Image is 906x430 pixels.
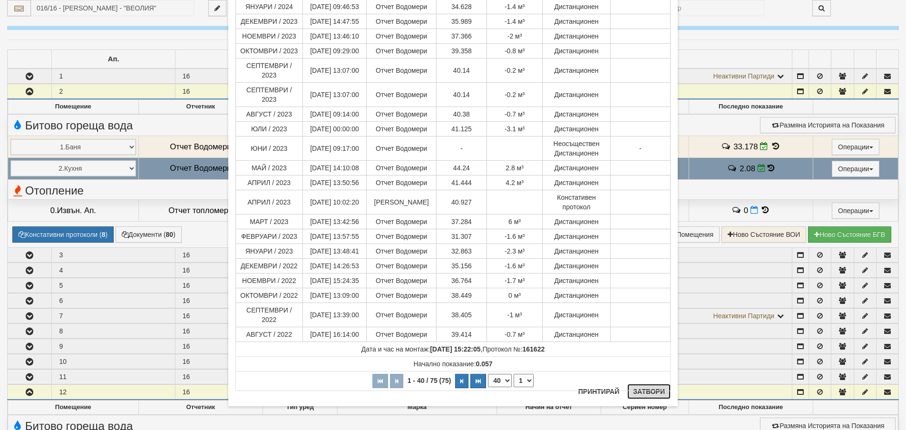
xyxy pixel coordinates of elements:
[236,259,303,274] td: ДЕКЕМВРИ / 2022
[470,374,486,388] button: Последна страница
[451,331,472,338] span: 39.414
[367,107,437,122] td: Отчет Водомери
[367,288,437,303] td: Отчет Водомери
[505,277,525,284] span: -1.7 м³
[236,176,303,190] td: АПРИЛ / 2023
[430,345,480,353] strong: [DATE] 15:22:05
[367,176,437,190] td: Отчет Водомери
[505,18,525,25] span: -1.4 м³
[367,327,437,342] td: Отчет Водомери
[453,110,470,118] span: 40.38
[451,32,472,40] span: 37.366
[302,44,367,59] td: [DATE] 09:29:00
[236,303,303,327] td: СЕПТЕМВРИ / 2022
[460,145,463,152] span: -
[543,107,611,122] td: Дистанционен
[302,14,367,29] td: [DATE] 14:47:55
[367,29,437,44] td: Отчет Водомери
[451,247,472,255] span: 32.863
[236,288,303,303] td: ОКТОМВРИ / 2022
[302,176,367,190] td: [DATE] 13:50:56
[505,233,525,240] span: -1.6 м³
[451,47,472,55] span: 39.358
[543,14,611,29] td: Дистанционен
[302,215,367,229] td: [DATE] 13:42:56
[367,259,437,274] td: Отчет Водомери
[236,59,303,83] td: СЕПТЕМВРИ / 2023
[455,374,468,388] button: Следваща страница
[367,161,437,176] td: Отчет Водомери
[451,292,472,299] span: 38.449
[543,59,611,83] td: Дистанционен
[236,122,303,137] td: ЮЛИ / 2023
[367,137,437,161] td: Отчет Водомери
[302,122,367,137] td: [DATE] 00:00:00
[506,164,524,172] span: 2.8 м³
[451,311,472,319] span: 38.405
[236,137,303,161] td: ЮНИ / 2023
[367,14,437,29] td: Отчет Водомери
[451,179,472,186] span: 41.444
[543,244,611,259] td: Дистанционен
[390,374,403,388] button: Предишна страница
[302,259,367,274] td: [DATE] 14:26:53
[453,164,470,172] span: 44.24
[367,122,437,137] td: Отчет Водомери
[302,29,367,44] td: [DATE] 13:46:10
[523,345,545,353] strong: 161622
[236,14,303,29] td: ДЕКЕМВРИ / 2023
[413,360,492,368] span: Начално показание:
[451,198,472,206] span: 40.927
[508,292,521,299] span: 0 м³
[451,18,472,25] span: 35.989
[543,190,611,215] td: Констативен протокол
[236,83,303,107] td: СЕПТЕМВРИ / 2023
[302,229,367,244] td: [DATE] 13:57:55
[236,215,303,229] td: МАРТ / 2023
[505,110,525,118] span: -0.7 м³
[367,83,437,107] td: Отчет Водомери
[372,374,388,388] button: Първа страница
[543,83,611,107] td: Дистанционен
[302,303,367,327] td: [DATE] 13:39:00
[451,233,472,240] span: 31.307
[302,161,367,176] td: [DATE] 14:10:08
[302,327,367,342] td: [DATE] 16:14:00
[236,342,671,357] td: ,
[302,59,367,83] td: [DATE] 13:07:00
[543,122,611,137] td: Дистанционен
[405,377,454,384] span: 1 - 40 / 75 (75)
[367,303,437,327] td: Отчет Водомери
[543,303,611,327] td: Дистанционен
[361,345,481,353] span: Дата и час на монтаж:
[302,107,367,122] td: [DATE] 09:14:00
[453,67,470,74] span: 40.14
[505,247,525,255] span: -2.3 м³
[543,327,611,342] td: Дистанционен
[367,274,437,288] td: Отчет Водомери
[505,3,525,10] span: -1.4 м³
[543,259,611,274] td: Дистанционен
[505,47,525,55] span: -0.8 м³
[451,125,472,133] span: 41.125
[543,274,611,288] td: Дистанционен
[236,274,303,288] td: НОЕМВРИ / 2022
[505,262,525,270] span: -1.6 м³
[236,229,303,244] td: ФЕВРУАРИ / 2023
[302,288,367,303] td: [DATE] 13:09:00
[514,374,534,387] select: Страница номер
[505,331,525,338] span: -0.7 м³
[302,244,367,259] td: [DATE] 13:48:41
[236,244,303,259] td: ЯНУАРИ / 2023
[505,91,525,98] span: -0.2 м³
[367,215,437,229] td: Отчет Водомери
[505,67,525,74] span: -0.2 м³
[367,59,437,83] td: Отчет Водомери
[302,190,367,215] td: [DATE] 10:02:20
[543,137,611,161] td: Неосъществен Дистанционен
[543,176,611,190] td: Дистанционен
[236,190,303,215] td: АПРИЛ / 2023
[507,311,522,319] span: -1 м³
[506,179,524,186] span: 4.2 м³
[302,137,367,161] td: [DATE] 09:17:00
